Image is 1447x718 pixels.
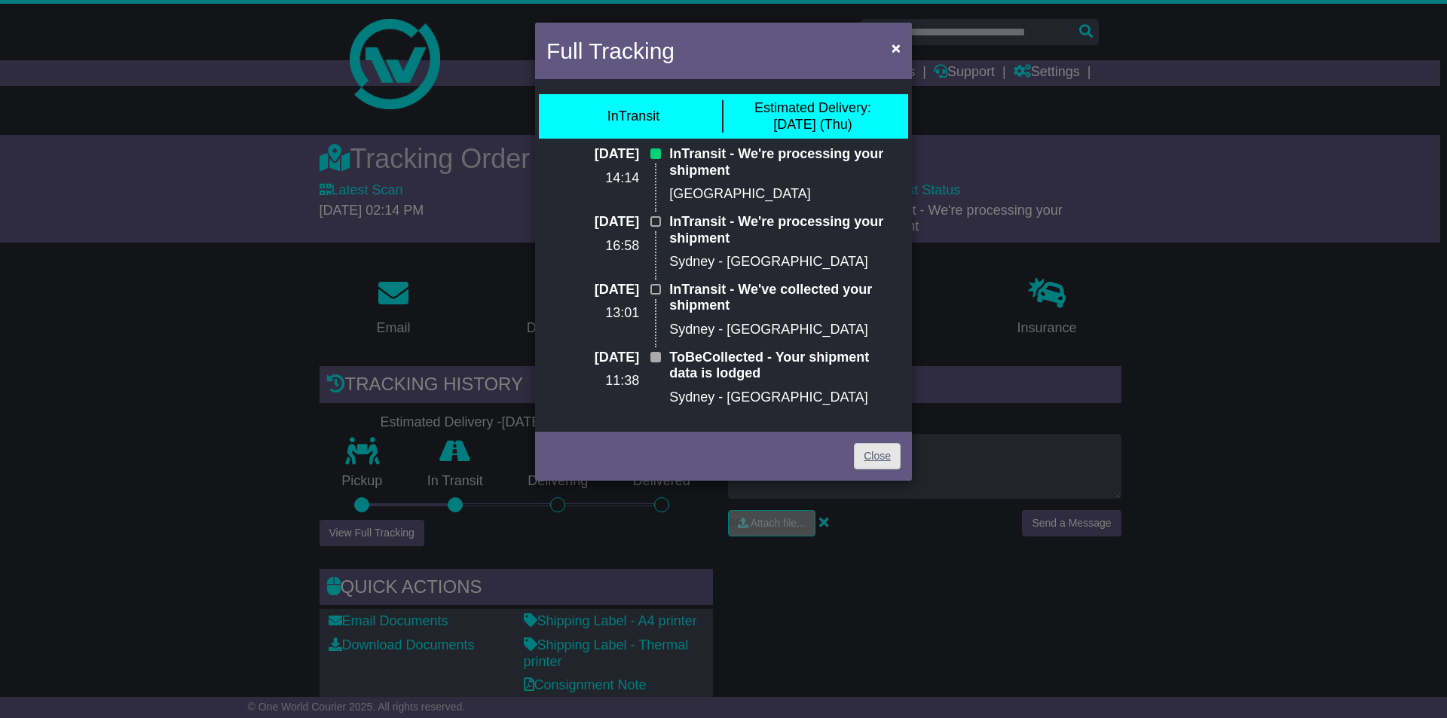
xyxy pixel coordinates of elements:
p: 11:38 [546,373,639,390]
p: Sydney - [GEOGRAPHIC_DATA] [669,390,901,406]
button: Close [884,32,908,63]
p: Sydney - [GEOGRAPHIC_DATA] [669,322,901,338]
p: 13:01 [546,305,639,322]
span: × [892,39,901,57]
a: Close [854,443,901,469]
p: 14:14 [546,170,639,187]
p: [GEOGRAPHIC_DATA] [669,186,901,203]
p: [DATE] [546,214,639,231]
p: [DATE] [546,146,639,163]
p: InTransit - We're processing your shipment [669,146,901,179]
div: InTransit [607,108,659,125]
div: [DATE] (Thu) [754,100,871,133]
p: ToBeCollected - Your shipment data is lodged [669,350,901,382]
p: [DATE] [546,282,639,298]
p: InTransit - We're processing your shipment [669,214,901,246]
p: 16:58 [546,238,639,255]
p: Sydney - [GEOGRAPHIC_DATA] [669,254,901,270]
span: Estimated Delivery: [754,100,871,115]
p: InTransit - We've collected your shipment [669,282,901,314]
h4: Full Tracking [546,34,675,68]
p: [DATE] [546,350,639,366]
